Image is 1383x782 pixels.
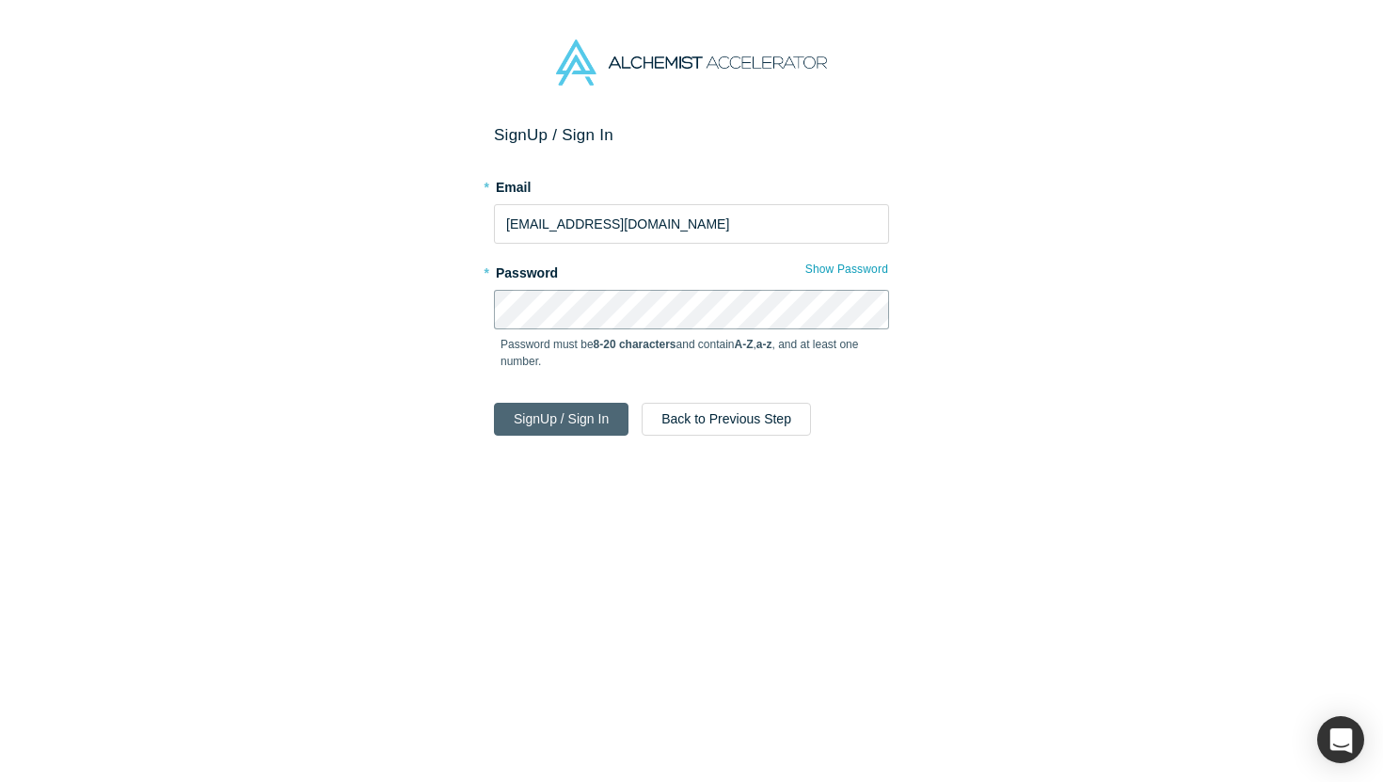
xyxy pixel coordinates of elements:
strong: a-z [756,338,772,351]
button: SignUp / Sign In [494,403,628,436]
img: Alchemist Accelerator Logo [556,40,827,86]
button: Back to Previous Step [642,403,811,436]
h2: Sign Up / Sign In [494,125,889,145]
strong: A-Z [735,338,754,351]
label: Password [494,257,889,283]
strong: 8-20 characters [594,338,676,351]
button: Show Password [804,257,889,281]
p: Password must be and contain , , and at least one number. [501,336,882,370]
label: Email [494,171,889,198]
